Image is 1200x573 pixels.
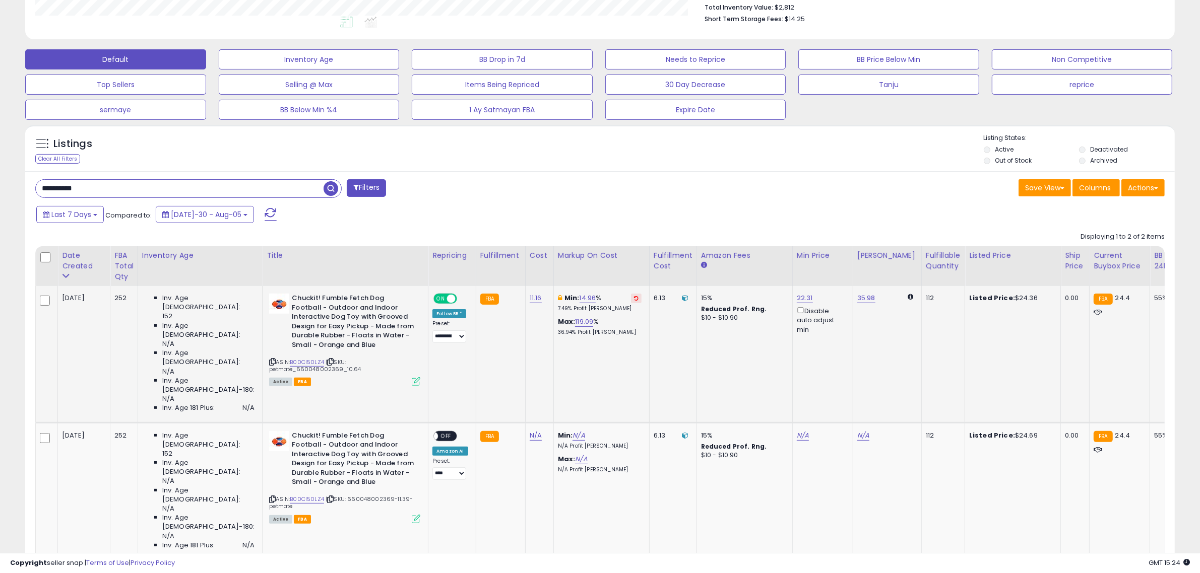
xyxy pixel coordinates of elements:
[219,75,400,95] button: Selling @ Max
[219,49,400,69] button: Inventory Age
[162,403,215,412] span: Inv. Age 181 Plus:
[51,209,91,220] span: Last 7 Days
[995,145,1014,154] label: Active
[1115,293,1130,303] span: 24.4
[926,250,961,271] div: Fulfillable Quantity
[456,295,472,303] span: OFF
[114,431,130,440] div: 252
[36,206,104,223] button: Last 7 Days
[162,312,172,321] span: 152
[605,75,786,95] button: 30 Day Decrease
[53,137,92,151] h5: Listings
[62,431,102,440] div: [DATE]
[798,75,979,95] button: Tanju
[654,250,692,271] div: Fulfillment Cost
[269,294,420,385] div: ASIN:
[575,317,593,327] a: 119.09
[1090,145,1128,154] label: Deactivated
[701,294,785,303] div: 15%
[10,558,47,567] strong: Copyright
[162,449,172,458] span: 152
[480,431,499,442] small: FBA
[131,558,175,567] a: Privacy Policy
[10,558,175,568] div: seller snap | |
[1079,183,1111,193] span: Columns
[62,250,106,271] div: Date Created
[347,179,386,197] button: Filters
[162,486,255,504] span: Inv. Age [DEMOGRAPHIC_DATA]:
[1154,431,1187,440] div: 55%
[290,495,324,504] a: B00CI50LZ4
[292,294,414,352] b: Chuckit! Fumble Fetch Dog Football - Outdoor and Indoor Interactive Dog Toy with Grooved Design f...
[558,329,642,336] p: 36.94% Profit [PERSON_NAME]
[269,358,361,373] span: | SKU: petmate_660048002369_10.64
[564,293,580,303] b: Min:
[1149,558,1190,567] span: 2025-08-13 15:24 GMT
[1065,431,1082,440] div: 0.00
[605,100,786,120] button: Expire Date
[705,1,1157,13] li: $2,812
[701,261,707,270] small: Amazon Fees.
[701,442,767,451] b: Reduced Prof. Rng.
[580,293,596,303] a: 14.96
[269,495,413,510] span: | SKU: 660048002369-11.39-petmate
[25,100,206,120] button: sermaye
[969,431,1015,440] b: Listed Price:
[992,49,1173,69] button: Non Competitive
[1065,250,1085,271] div: Ship Price
[558,454,576,464] b: Max:
[701,314,785,322] div: $10 - $10.90
[558,294,642,312] div: %
[480,294,499,305] small: FBA
[412,100,593,120] button: 1 Ay Satmayan FBA
[269,515,292,524] span: All listings currently available for purchase on Amazon
[162,321,255,339] span: Inv. Age [DEMOGRAPHIC_DATA]:
[162,339,174,348] span: N/A
[654,431,689,440] div: 6.13
[558,305,642,312] p: 7.49% Profit [PERSON_NAME]
[798,49,979,69] button: BB Price Below Min
[269,431,420,522] div: ASIN:
[1094,250,1146,271] div: Current Buybox Price
[857,293,875,303] a: 35.98
[1090,156,1117,165] label: Archived
[553,246,649,286] th: The percentage added to the cost of goods (COGS) that forms the calculator for Min & Max prices.
[857,250,917,261] div: [PERSON_NAME]
[984,133,1175,143] p: Listing States:
[114,294,130,303] div: 252
[412,75,593,95] button: Items Being Repriced
[162,294,255,312] span: Inv. Age [DEMOGRAPHIC_DATA]:
[171,209,241,220] span: [DATE]-30 - Aug-05
[926,431,957,440] div: 112
[162,541,215,550] span: Inv. Age 181 Plus:
[432,250,471,261] div: Repricing
[992,75,1173,95] button: reprice
[969,431,1053,440] div: $24.69
[432,320,468,343] div: Preset:
[86,558,129,567] a: Terms of Use
[438,432,455,440] span: OFF
[269,294,289,314] img: 31kcTkjMEcL._SL40_.jpg
[219,100,400,120] button: BB Below Min %4
[156,206,254,223] button: [DATE]-30 - Aug-05
[294,515,311,524] span: FBA
[162,367,174,376] span: N/A
[1019,179,1071,196] button: Save View
[432,309,466,318] div: Follow BB *
[605,49,786,69] button: Needs to Reprice
[1154,294,1187,303] div: 55%
[242,541,255,550] span: N/A
[995,156,1032,165] label: Out of Stock
[114,250,134,282] div: FBA Total Qty
[969,294,1053,303] div: $24.36
[1115,431,1130,440] span: 24.4
[1154,250,1191,271] div: BB Share 24h.
[162,504,174,513] span: N/A
[1094,431,1112,442] small: FBA
[162,376,255,394] span: Inv. Age [DEMOGRAPHIC_DATA]-180:
[432,458,468,480] div: Preset:
[573,431,585,441] a: N/A
[558,317,576,326] b: Max:
[797,431,809,441] a: N/A
[1081,232,1165,242] div: Displaying 1 to 2 of 2 items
